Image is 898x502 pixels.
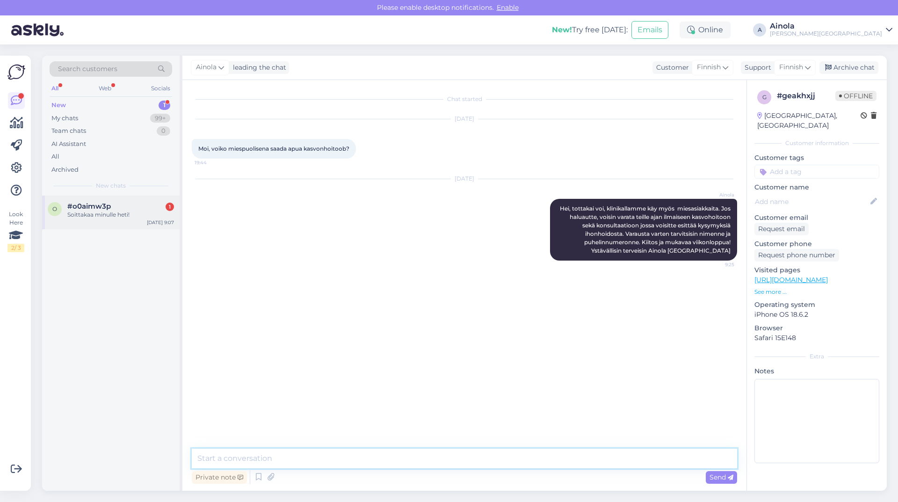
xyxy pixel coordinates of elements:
div: Socials [149,82,172,95]
span: Ainola [196,62,217,73]
span: Enable [494,3,521,12]
div: Archived [51,165,79,175]
div: Customer information [754,139,879,147]
div: [PERSON_NAME][GEOGRAPHIC_DATA] [770,30,882,37]
div: # geakhxjj [777,90,835,102]
div: Ainola [770,22,882,30]
div: Request phone number [754,249,839,262]
div: Online [680,22,731,38]
div: Try free [DATE]: [552,24,628,36]
div: [DATE] 9:07 [147,219,174,226]
div: [DATE] [192,115,737,123]
span: New chats [96,182,126,190]
input: Add name [755,196,869,207]
span: 9:25 [699,261,734,268]
span: Ainola [699,191,734,198]
div: A [753,23,766,36]
div: 2 / 3 [7,244,24,252]
span: o [52,205,57,212]
p: Safari 15E148 [754,333,879,343]
div: [DATE] [192,175,737,183]
div: 1 [166,203,174,211]
div: Extra [754,352,879,361]
div: Archive chat [819,61,878,74]
span: Search customers [58,64,117,74]
p: Browser [754,323,879,333]
input: Add a tag [754,165,879,179]
div: My chats [51,114,78,123]
p: iPhone OS 18.6.2 [754,310,879,320]
span: Finnish [779,62,803,73]
div: 1 [159,101,170,110]
div: Chat started [192,95,737,103]
div: 99+ [150,114,170,123]
a: Ainola[PERSON_NAME][GEOGRAPHIC_DATA] [770,22,892,37]
div: 0 [157,126,170,136]
div: Private note [192,471,247,484]
div: Team chats [51,126,86,136]
p: See more ... [754,288,879,296]
div: All [51,152,59,161]
p: Customer email [754,213,879,223]
p: Visited pages [754,265,879,275]
p: Notes [754,366,879,376]
button: Emails [631,21,668,39]
span: Offline [835,91,876,101]
div: Customer [652,63,689,73]
span: Moi, voiko miespuolisena saada apua kasvonhoitoob? [198,145,349,152]
p: Customer name [754,182,879,192]
span: Finnish [697,62,721,73]
p: Customer phone [754,239,879,249]
span: #o0aimw3p [67,202,111,211]
div: AI Assistant [51,139,86,149]
a: [URL][DOMAIN_NAME] [754,276,828,284]
img: Askly Logo [7,63,25,81]
div: Support [741,63,771,73]
b: New! [552,25,572,34]
div: Soittakaa minulle heti! [67,211,174,219]
div: New [51,101,66,110]
span: Send [710,473,733,481]
div: Look Here [7,210,24,252]
div: leading the chat [229,63,286,73]
p: Operating system [754,300,879,310]
span: Hei, tottakai voi, klinikallamme käy myös miesasiakkaita. Jos haluautte, voisin varata teille aja... [560,205,732,254]
div: All [50,82,60,95]
p: Customer tags [754,153,879,163]
span: 19:44 [195,159,230,166]
span: g [762,94,767,101]
div: Request email [754,223,809,235]
div: [GEOGRAPHIC_DATA], [GEOGRAPHIC_DATA] [757,111,861,131]
div: Web [97,82,113,95]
